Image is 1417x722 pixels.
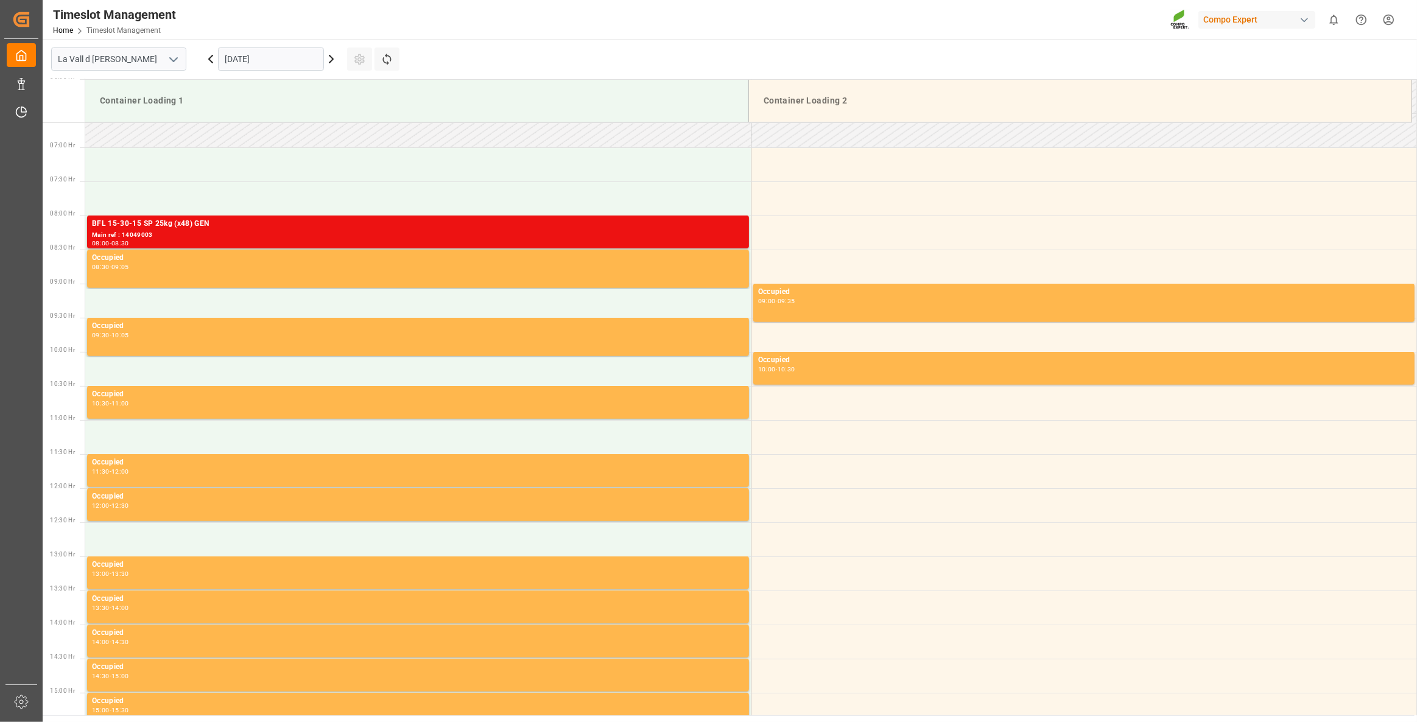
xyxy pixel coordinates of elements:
input: DD.MM.YYYY [218,47,324,71]
div: 11:30 [92,469,110,474]
div: BFL 15-30-15 SP 25kg (x48) GEN [92,218,744,230]
span: 08:00 Hr [50,210,75,217]
div: Occupied [92,559,744,571]
div: 14:30 [111,639,129,645]
div: - [110,240,111,246]
span: 11:00 Hr [50,415,75,421]
div: 12:00 [92,503,110,508]
span: 09:30 Hr [50,312,75,319]
button: show 0 new notifications [1320,6,1348,33]
div: 09:05 [111,264,129,270]
button: open menu [164,50,182,69]
div: 09:00 [758,298,776,304]
div: 08:30 [111,240,129,246]
a: Home [53,26,73,35]
span: 14:30 Hr [50,653,75,660]
div: - [110,401,111,406]
div: 10:00 [758,366,776,372]
div: 12:00 [111,469,129,474]
div: Container Loading 2 [759,89,1402,112]
div: - [110,503,111,508]
div: 14:30 [92,673,110,679]
span: 12:30 Hr [50,517,75,524]
div: Occupied [92,593,744,605]
div: Occupied [92,388,744,401]
div: - [110,469,111,474]
div: - [110,264,111,270]
div: 14:00 [92,639,110,645]
div: 09:30 [92,332,110,338]
span: 07:30 Hr [50,176,75,183]
div: Occupied [92,695,744,707]
span: 14:00 Hr [50,619,75,626]
div: 11:00 [111,401,129,406]
div: Main ref : 14049003 [92,230,744,240]
div: 13:30 [111,571,129,577]
div: - [110,673,111,679]
span: 08:30 Hr [50,244,75,251]
div: - [110,707,111,713]
span: 15:00 Hr [50,687,75,694]
div: Occupied [92,627,744,639]
div: - [110,605,111,611]
div: Occupied [92,320,744,332]
span: 13:00 Hr [50,551,75,558]
div: Occupied [758,354,1410,366]
div: - [110,332,111,338]
div: 13:00 [92,571,110,577]
div: - [776,298,778,304]
input: Type to search/select [51,47,186,71]
div: - [110,571,111,577]
div: 10:30 [92,401,110,406]
span: 10:00 Hr [50,346,75,353]
div: Compo Expert [1198,11,1315,29]
div: 14:00 [111,605,129,611]
div: Timeslot Management [53,5,176,24]
span: 07:00 Hr [50,142,75,149]
div: - [110,639,111,645]
div: 08:00 [92,240,110,246]
div: Occupied [92,491,744,503]
div: Occupied [92,252,744,264]
div: 13:30 [92,605,110,611]
div: 15:00 [111,673,129,679]
div: Occupied [92,661,744,673]
div: 15:00 [92,707,110,713]
div: 09:35 [778,298,795,304]
div: Container Loading 1 [95,89,739,112]
div: Occupied [758,286,1410,298]
span: 11:30 Hr [50,449,75,455]
div: 10:30 [778,366,795,372]
button: Help Center [1348,6,1375,33]
div: Occupied [92,457,744,469]
img: Screenshot%202023-09-29%20at%2010.02.21.png_1712312052.png [1170,9,1190,30]
span: 10:30 Hr [50,380,75,387]
div: 08:30 [92,264,110,270]
span: 09:00 Hr [50,278,75,285]
span: 12:00 Hr [50,483,75,489]
div: 12:30 [111,503,129,508]
div: - [776,366,778,372]
span: 13:30 Hr [50,585,75,592]
button: Compo Expert [1198,8,1320,31]
div: 10:05 [111,332,129,338]
div: 15:30 [111,707,129,713]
